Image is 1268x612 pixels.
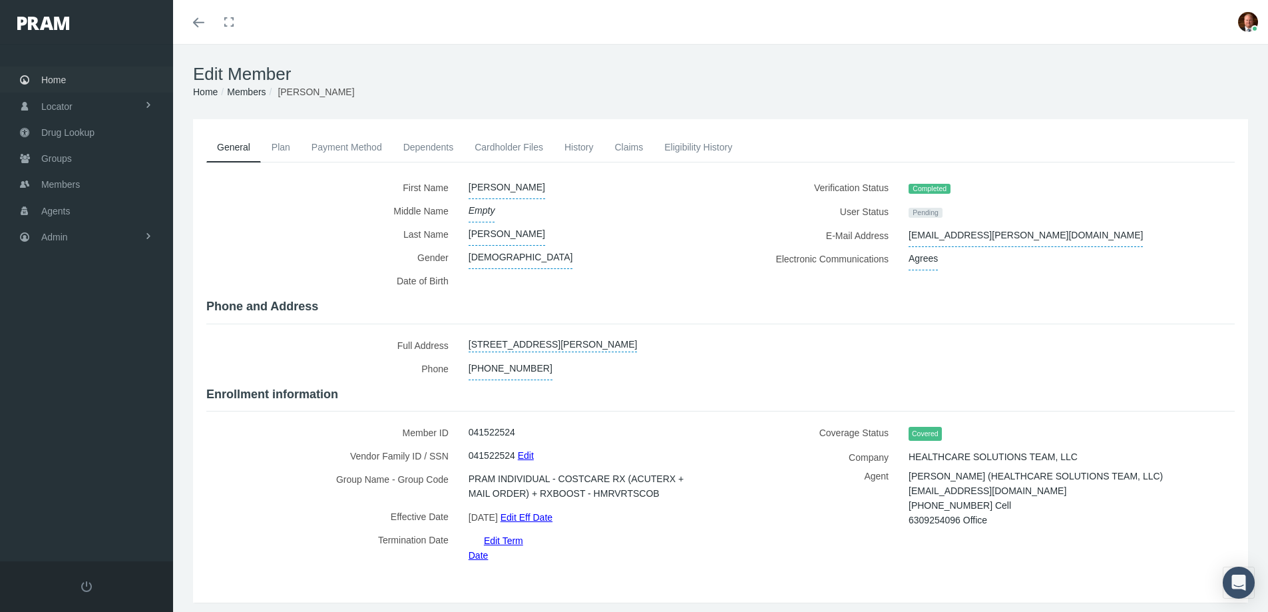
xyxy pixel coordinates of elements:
[731,176,899,200] label: Verification Status
[206,246,459,269] label: Gender
[193,87,218,97] a: Home
[206,176,459,199] label: First Name
[206,300,1235,314] h4: Phone and Address
[469,357,552,380] span: [PHONE_NUMBER]
[41,198,71,224] span: Agents
[518,446,534,465] a: Edit
[193,64,1248,85] h1: Edit Member
[731,469,899,523] label: Agent
[261,133,301,162] a: Plan
[654,133,743,162] a: Eligibility History
[909,224,1143,247] span: [EMAIL_ADDRESS][PERSON_NAME][DOMAIN_NAME]
[469,531,523,565] a: Edit Term Date
[909,184,951,194] span: Completed
[206,467,459,505] label: Group Name - Group Code
[469,176,545,199] span: [PERSON_NAME]
[464,133,554,162] a: Cardholder Files
[278,87,354,97] span: [PERSON_NAME]
[469,199,495,222] span: Empty
[501,507,552,527] a: Edit Eff Date
[1238,12,1258,32] img: S_Profile_Picture_693.jpg
[469,467,701,505] span: PRAM INDIVIDUAL - COSTCARE RX (ACUTERX + MAIL ORDER) + RXBOOST - HMRVRTSCOB
[469,334,638,352] a: [STREET_ADDRESS][PERSON_NAME]
[206,269,459,292] label: Date of Birth
[731,446,899,469] label: Company
[41,120,95,145] span: Drug Lookup
[469,421,515,444] span: 041522524
[731,224,899,247] label: E-Mail Address
[469,222,545,246] span: [PERSON_NAME]
[909,208,943,218] span: Pending
[909,510,987,530] span: 6309254096 Office
[41,67,66,93] span: Home
[206,528,459,563] label: Termination Date
[909,247,938,270] span: Agrees
[301,133,393,162] a: Payment Method
[909,427,942,441] span: Covered
[41,224,68,250] span: Admin
[41,172,80,197] span: Members
[206,444,459,467] label: Vendor Family ID / SSN
[909,495,1011,515] span: [PHONE_NUMBER] Cell
[731,421,899,446] label: Coverage Status
[731,200,899,224] label: User Status
[393,133,465,162] a: Dependents
[227,87,266,97] a: Members
[731,247,899,270] label: Electronic Communications
[17,17,69,30] img: PRAM_20_x_78.png
[206,357,459,380] label: Phone
[206,334,459,357] label: Full Address
[1223,567,1255,599] div: Open Intercom Messenger
[41,146,72,171] span: Groups
[206,199,459,222] label: Middle Name
[469,507,498,527] span: [DATE]
[206,133,261,162] a: General
[604,133,654,162] a: Claims
[206,222,459,246] label: Last Name
[909,466,1163,486] span: [PERSON_NAME] (HEALTHCARE SOLUTIONS TEAM, LLC)
[41,94,73,119] span: Locator
[206,421,459,444] label: Member ID
[206,505,459,528] label: Effective Date
[554,133,604,162] a: History
[909,446,1078,468] span: HEALTHCARE SOLUTIONS TEAM, LLC
[206,388,1235,402] h4: Enrollment information
[909,481,1066,501] span: [EMAIL_ADDRESS][DOMAIN_NAME]
[469,444,515,467] span: 041522524
[469,246,573,269] span: [DEMOGRAPHIC_DATA]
